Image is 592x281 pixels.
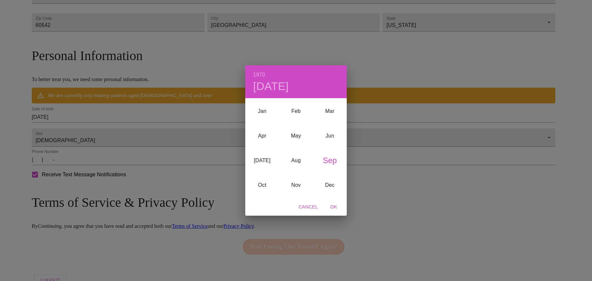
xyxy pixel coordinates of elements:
[279,173,313,198] div: Nov
[279,148,313,173] div: Aug
[299,203,318,211] span: Cancel
[245,99,279,124] div: Jan
[296,201,321,213] button: Cancel
[253,70,265,79] button: 1970
[313,99,347,124] div: Mar
[313,124,347,148] div: Jun
[326,203,342,211] span: OK
[245,124,279,148] div: Apr
[279,124,313,148] div: May
[323,201,344,213] button: OK
[245,148,279,173] div: [DATE]
[313,173,347,198] div: Dec
[279,99,313,124] div: Feb
[245,173,279,198] div: Oct
[313,148,347,173] div: Sep
[253,79,289,93] button: [DATE]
